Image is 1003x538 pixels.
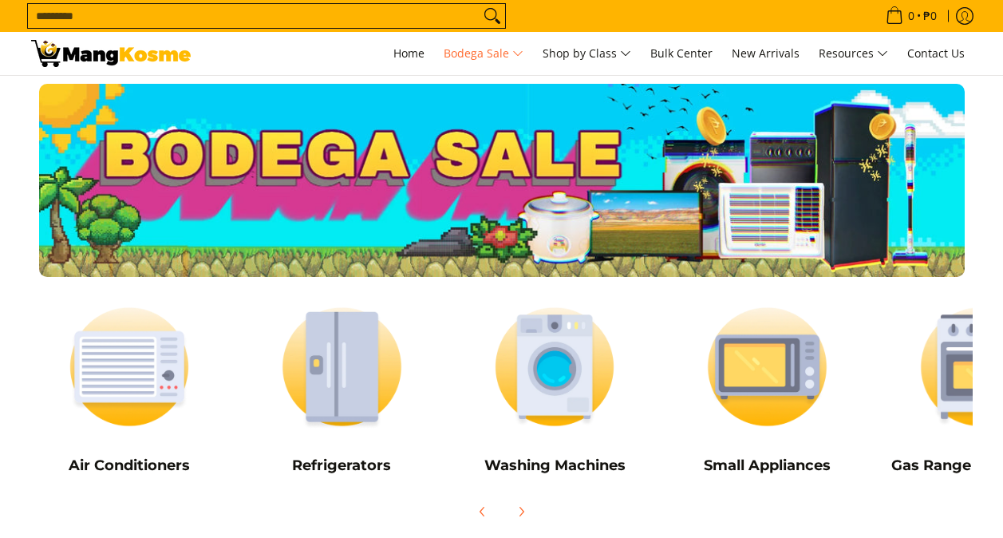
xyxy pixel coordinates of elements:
a: Bulk Center [642,32,721,75]
a: Bodega Sale [436,32,531,75]
a: Air Conditioners Air Conditioners [31,293,228,486]
a: Shop by Class [535,32,639,75]
button: Previous [465,494,500,529]
img: Refrigerators [243,293,440,441]
img: Air Conditioners [31,293,228,441]
h5: Small Appliances [669,457,866,475]
a: Resources [811,32,896,75]
button: Search [480,4,505,28]
a: Contact Us [899,32,973,75]
nav: Main Menu [207,32,973,75]
span: Contact Us [907,45,965,61]
span: Shop by Class [543,44,631,64]
img: Bodega Sale l Mang Kosme: Cost-Efficient &amp; Quality Home Appliances [31,40,191,67]
h5: Air Conditioners [31,457,228,475]
span: ₱0 [921,10,939,22]
span: Resources [819,44,888,64]
span: Bodega Sale [444,44,523,64]
a: New Arrivals [724,32,808,75]
a: Small Appliances Small Appliances [669,293,866,486]
h5: Washing Machines [456,457,654,475]
img: Washing Machines [456,293,654,441]
span: Bulk Center [650,45,713,61]
a: Washing Machines Washing Machines [456,293,654,486]
span: Home [393,45,424,61]
button: Next [503,494,539,529]
h5: Refrigerators [243,457,440,475]
img: Small Appliances [669,293,866,441]
a: Refrigerators Refrigerators [243,293,440,486]
span: • [881,7,942,25]
a: Home [385,32,432,75]
span: New Arrivals [732,45,800,61]
span: 0 [906,10,917,22]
